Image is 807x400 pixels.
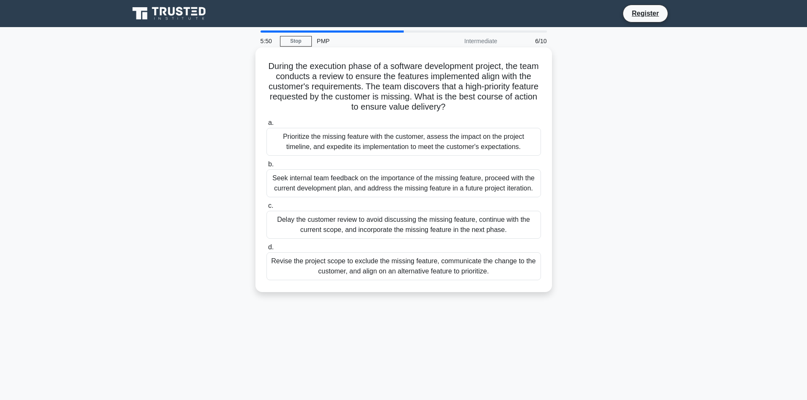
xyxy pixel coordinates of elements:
div: Intermediate [428,33,502,50]
div: Revise the project scope to exclude the missing feature, communicate the change to the customer, ... [266,252,541,280]
span: b. [268,160,274,168]
a: Register [627,8,664,19]
div: Delay the customer review to avoid discussing the missing feature, continue with the current scop... [266,211,541,239]
span: d. [268,243,274,251]
span: a. [268,119,274,126]
div: Prioritize the missing feature with the customer, assess the impact on the project timeline, and ... [266,128,541,156]
div: 5:50 [255,33,280,50]
a: Stop [280,36,312,47]
h5: During the execution phase of a software development project, the team conducts a review to ensur... [266,61,542,113]
div: Seek internal team feedback on the importance of the missing feature, proceed with the current de... [266,169,541,197]
div: 6/10 [502,33,552,50]
div: PMP [312,33,428,50]
span: c. [268,202,273,209]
